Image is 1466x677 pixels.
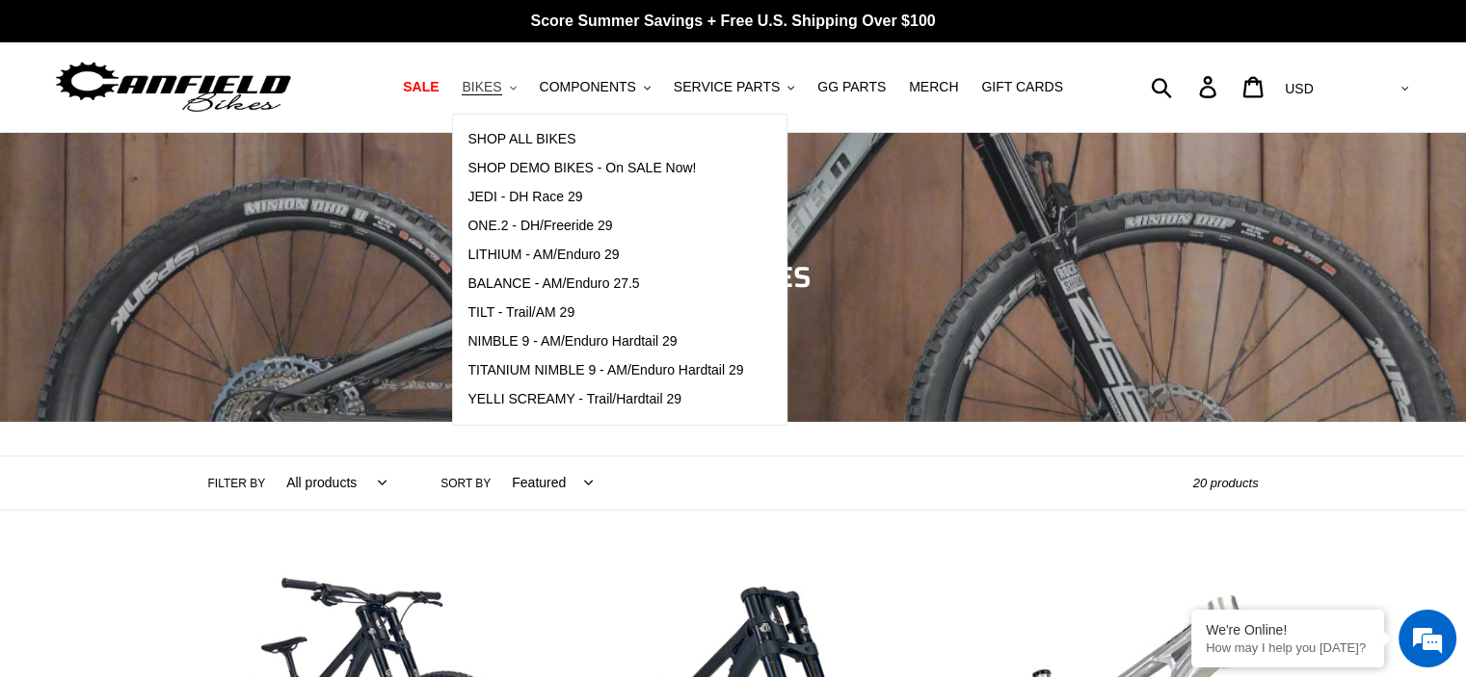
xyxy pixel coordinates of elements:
[452,74,525,100] button: BIKES
[453,356,758,385] a: TITANIUM NIMBLE 9 - AM/Enduro Hardtail 29
[129,108,353,133] div: Chat with us now
[467,362,743,378] span: TITANIUM NIMBLE 9 - AM/Enduro Hardtail 29
[453,299,758,327] a: TILT - Trail/AM 29
[467,391,681,407] span: YELLI SCREAMY - Trail/Hardtail 29
[467,131,575,147] span: SHOP ALL BIKES
[453,241,758,270] a: LITHIUM - AM/Enduro 29
[467,218,612,234] span: ONE.2 - DH/Freeride 29
[1206,640,1370,655] p: How may I help you today?
[664,74,804,100] button: SERVICE PARTS
[453,212,758,241] a: ONE.2 - DH/Freeride 29
[467,304,574,321] span: TILT - Trail/AM 29
[316,10,362,56] div: Minimize live chat window
[453,270,758,299] a: BALANCE - AM/Enduro 27.5
[1161,65,1211,108] input: Search
[462,79,501,95] span: BIKES
[808,74,895,100] a: GG PARTS
[1193,476,1259,490] span: 20 products
[453,183,758,212] a: JEDI - DH Race 29
[453,327,758,356] a: NIMBLE 9 - AM/Enduro Hardtail 29
[453,125,758,154] a: SHOP ALL BIKES
[540,79,636,95] span: COMPONENTS
[440,475,491,492] label: Sort by
[467,160,696,176] span: SHOP DEMO BIKES - On SALE Now!
[817,79,886,95] span: GG PARTS
[467,275,639,292] span: BALANCE - AM/Enduro 27.5
[53,57,294,117] img: Canfield Bikes
[62,96,110,144] img: d_696896380_company_1647369064580_696896380
[674,79,780,95] span: SERVICE PARTS
[530,74,660,100] button: COMPONENTS
[21,106,50,135] div: Navigation go back
[393,74,448,100] a: SALE
[467,189,582,205] span: JEDI - DH Race 29
[112,211,266,405] span: We're online!
[403,79,439,95] span: SALE
[909,79,958,95] span: MERCH
[1206,622,1370,638] div: We're Online!
[981,79,1063,95] span: GIFT CARDS
[467,333,677,350] span: NIMBLE 9 - AM/Enduro Hardtail 29
[972,74,1073,100] a: GIFT CARDS
[10,463,367,531] textarea: Type your message and hit 'Enter'
[453,154,758,183] a: SHOP DEMO BIKES - On SALE Now!
[453,385,758,414] a: YELLI SCREAMY - Trail/Hardtail 29
[208,475,266,492] label: Filter by
[899,74,968,100] a: MERCH
[467,247,619,263] span: LITHIUM - AM/Enduro 29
